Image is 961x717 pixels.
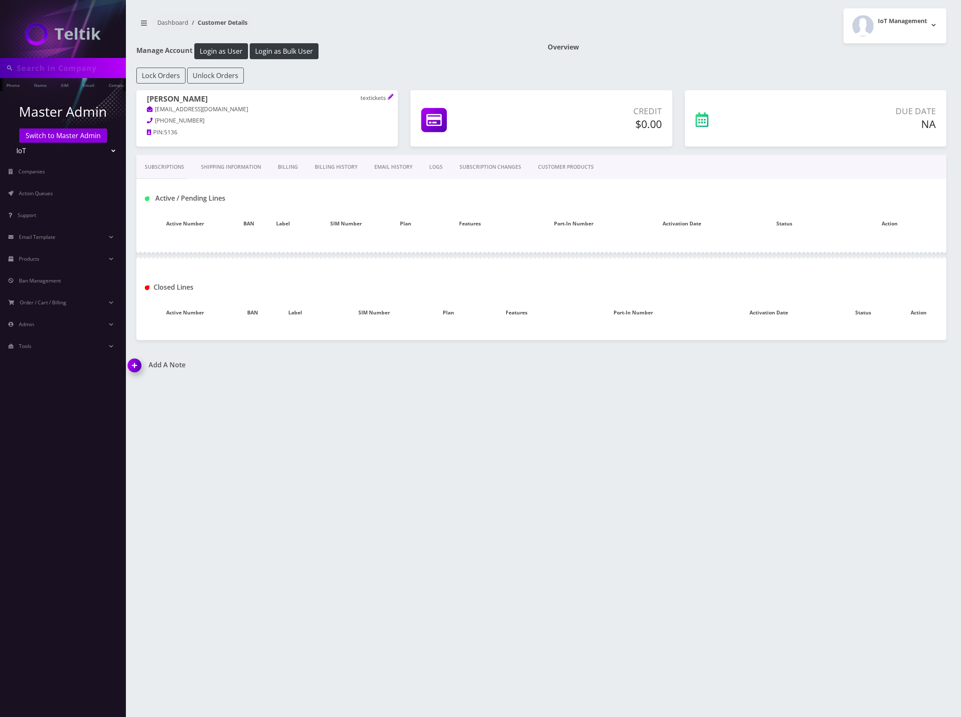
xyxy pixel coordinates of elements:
th: Status [736,212,833,236]
a: Add A Note [128,361,535,369]
th: Features [468,301,565,325]
input: Search in Company [17,60,124,76]
p: Due Date [780,105,936,118]
th: Plan [428,301,468,325]
span: Support [18,212,36,219]
th: BAN [234,301,272,325]
h2: IoT Management [878,18,927,25]
th: Label [264,212,303,236]
th: Activation Date [628,212,736,236]
h5: NA [780,118,936,130]
span: Products [19,255,39,262]
button: Login as User [194,43,248,59]
th: Activation Date [702,301,836,325]
a: Billing [269,155,306,179]
th: Status [836,301,891,325]
span: Tools [19,343,31,350]
img: IoT [25,23,101,45]
th: Action [833,212,946,236]
span: Ban Management [19,277,61,284]
a: Login as Bulk User [250,46,319,55]
span: Companies [18,168,45,175]
th: Label [272,301,319,325]
th: SIM Number [303,212,390,236]
h1: Active / Pending Lines [145,194,401,202]
h1: Manage Account [136,43,535,59]
a: Subscriptions [136,155,193,179]
a: PIN: [147,128,164,137]
th: Action [891,301,946,325]
span: 5136 [164,128,178,136]
img: Closed Lines [145,285,149,290]
a: Shipping Information [193,155,269,179]
li: Customer Details [188,18,248,27]
a: EMAIL HISTORY [366,155,421,179]
h1: Closed Lines [145,283,401,291]
a: Company [104,78,133,91]
th: SIM Number [319,301,428,325]
a: [EMAIL_ADDRESS][DOMAIN_NAME] [147,105,248,114]
a: Name [30,78,51,91]
a: Phone [2,78,24,91]
span: [PHONE_NUMBER] [155,117,204,124]
a: Dashboard [157,18,188,26]
th: Features [421,212,519,236]
a: CUSTOMER PRODUCTS [530,155,602,179]
span: Order / Cart / Billing [20,299,66,306]
p: Credit [527,105,662,118]
span: Email Template [19,233,55,241]
span: Action Queues [19,190,53,197]
th: Port-In Number [565,301,702,325]
button: IoT Management [843,8,946,43]
button: Unlock Orders [187,68,244,84]
th: BAN [234,212,264,236]
a: LOGS [421,155,451,179]
a: Switch to Master Admin [19,128,107,143]
a: Billing History [306,155,366,179]
img: Active / Pending Lines [145,196,149,201]
button: Lock Orders [136,68,185,84]
nav: breadcrumb [136,14,535,38]
span: Admin [19,321,34,328]
h5: $0.00 [527,118,662,130]
h1: Overview [548,43,946,51]
th: Active Number [136,212,234,236]
a: SIM [57,78,73,91]
p: textickets [360,94,387,102]
a: Login as User [193,46,250,55]
a: SUBSCRIPTION CHANGES [451,155,530,179]
a: Email [78,78,99,91]
th: Plan [390,212,421,236]
button: Login as Bulk User [250,43,319,59]
th: Active Number [136,301,234,325]
h1: [PERSON_NAME] [147,94,387,105]
th: Port-In Number [519,212,628,236]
